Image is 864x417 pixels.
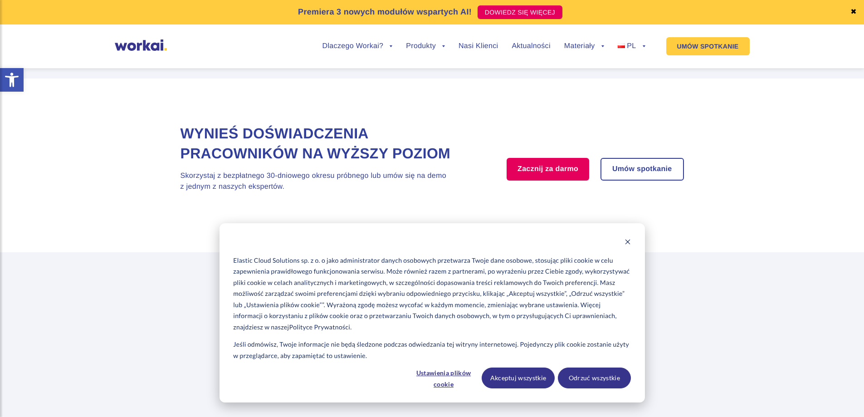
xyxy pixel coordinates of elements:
[406,43,445,50] a: Produkty
[564,43,604,50] a: Materiały
[625,237,631,249] button: Dismiss cookie banner
[478,5,562,19] a: DOWIEDZ SIĘ WIĘCEJ
[558,368,631,388] button: Odrzuć wszystkie
[512,43,550,50] a: Aktualności
[459,43,498,50] a: Nasi Klienci
[322,43,393,50] a: Dlaczego Workai?
[627,42,636,50] span: PL
[220,223,645,402] div: Cookie banner
[482,368,555,388] button: Akceptuj wszystkie
[601,159,683,180] a: Umów spotkanie
[507,158,589,181] a: Zacznij za darmo
[181,307,684,351] h2: Ponad zadowolonych użytkowników korzysta z platformy Workai każdego dnia!
[181,171,462,192] p: Skorzystaj z bezpłatnego 30-dniowego okresu próbnego lub umów się na demo z jednym z naszych eksp...
[666,37,750,55] a: UMÓW SPOTKANIE
[233,255,630,333] p: Elastic Cloud Solutions sp. z o. o jako administrator danych osobowych przetwarza Twoje dane osob...
[233,339,630,361] p: Jeśli odmówisz, Twoje informacje nie będą śledzone podczas odwiedzania tej witryny internetowej. ...
[298,6,472,18] p: Premiera 3 nowych modułów wspartych AI!
[409,368,478,388] button: Ustawienia plików cookie
[181,124,462,163] h2: Wynieś doświadczenia pracowników na wyższy poziom
[850,9,857,16] a: ✖
[289,322,352,333] a: Polityce Prywatności.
